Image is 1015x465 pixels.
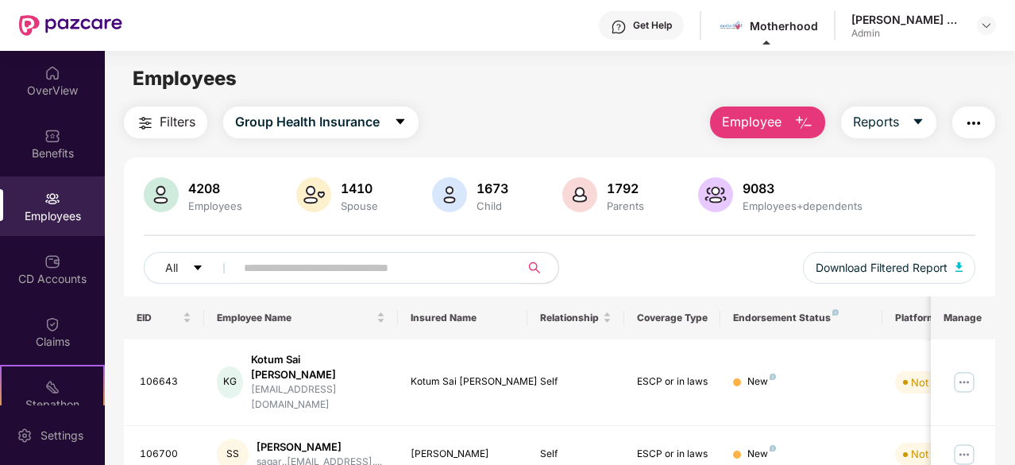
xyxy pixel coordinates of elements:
div: [PERSON_NAME] [257,440,382,455]
img: svg+xml;base64,PHN2ZyB4bWxucz0iaHR0cDovL3d3dy53My5vcmcvMjAwMC9zdmciIHdpZHRoPSIyNCIgaGVpZ2h0PSIyNC... [964,114,983,133]
th: Relationship [527,296,624,339]
button: Filters [124,107,207,138]
span: Filters [160,112,195,132]
div: Self [540,447,612,462]
img: svg+xml;base64,PHN2ZyB4bWxucz0iaHR0cDovL3d3dy53My5vcmcvMjAwMC9zdmciIHhtbG5zOnhsaW5rPSJodHRwOi8vd3... [562,177,597,212]
img: manageButton [951,370,977,395]
img: svg+xml;base64,PHN2ZyBpZD0iU2V0dGluZy0yMHgyMCIgeG1sbnM9Imh0dHA6Ly93d3cudzMub3JnLzIwMDAvc3ZnIiB3aW... [17,428,33,444]
div: Employees [185,200,245,212]
div: Get Help [633,19,672,32]
img: svg+xml;base64,PHN2ZyBpZD0iQmVuZWZpdHMiIHhtbG5zPSJodHRwOi8vd3d3LnczLm9yZy8yMDAwL3N2ZyIgd2lkdGg9Ij... [44,128,60,144]
div: ESCP or in laws [637,447,708,462]
div: Endorsement Status [733,312,869,324]
img: svg+xml;base64,PHN2ZyB4bWxucz0iaHR0cDovL3d3dy53My5vcmcvMjAwMC9zdmciIHdpZHRoPSI4IiBoZWlnaHQ9IjgiIH... [770,374,776,380]
div: Employees+dependents [739,200,866,212]
img: svg+xml;base64,PHN2ZyBpZD0iSGVscC0zMngzMiIgeG1sbnM9Imh0dHA6Ly93d3cudzMub3JnLzIwMDAvc3ZnIiB3aWR0aD... [611,19,627,35]
span: Employee [722,112,782,132]
span: All [165,259,178,277]
img: svg+xml;base64,PHN2ZyB4bWxucz0iaHR0cDovL3d3dy53My5vcmcvMjAwMC9zdmciIHdpZHRoPSI4IiBoZWlnaHQ9IjgiIH... [770,445,776,451]
img: svg+xml;base64,PHN2ZyBpZD0iRHJvcGRvd24tMzJ4MzIiIHhtbG5zPSJodHRwOi8vd3d3LnczLm9yZy8yMDAwL3N2ZyIgd2... [980,19,993,32]
img: New Pazcare Logo [19,15,122,36]
div: 9083 [739,180,866,196]
div: Settings [36,428,88,444]
div: ESCP or in laws [637,374,708,389]
div: Motherhood [750,18,818,33]
div: New [747,447,776,462]
div: 1410 [338,180,381,196]
span: Group Health Insurance [235,112,380,132]
th: EID [124,296,205,339]
img: svg+xml;base64,PHN2ZyBpZD0iQ0RfQWNjb3VudHMiIGRhdGEtbmFtZT0iQ0QgQWNjb3VudHMiIHhtbG5zPSJodHRwOi8vd3... [44,254,60,269]
img: svg+xml;base64,PHN2ZyB4bWxucz0iaHR0cDovL3d3dy53My5vcmcvMjAwMC9zdmciIHdpZHRoPSIyNCIgaGVpZ2h0PSIyNC... [136,114,155,133]
span: Employees [133,67,237,90]
span: Reports [853,112,899,132]
img: motherhood%20_%20logo.png [720,14,743,37]
div: Parents [604,200,647,212]
img: svg+xml;base64,PHN2ZyB4bWxucz0iaHR0cDovL3d3dy53My5vcmcvMjAwMC9zdmciIHhtbG5zOnhsaW5rPSJodHRwOi8vd3... [794,114,813,133]
img: svg+xml;base64,PHN2ZyB4bWxucz0iaHR0cDovL3d3dy53My5vcmcvMjAwMC9zdmciIHhtbG5zOnhsaW5rPSJodHRwOi8vd3... [144,177,179,212]
button: Download Filtered Report [803,252,976,284]
div: 1792 [604,180,647,196]
div: [PERSON_NAME] [411,447,515,462]
div: 106643 [140,374,192,389]
th: Coverage Type [624,296,721,339]
div: Spouse [338,200,381,212]
img: svg+xml;base64,PHN2ZyB4bWxucz0iaHR0cDovL3d3dy53My5vcmcvMjAwMC9zdmciIHhtbG5zOnhsaW5rPSJodHRwOi8vd3... [432,177,467,212]
span: Download Filtered Report [816,259,947,277]
th: Manage [931,296,995,339]
div: Self [540,374,612,389]
div: Kotum Sai [PERSON_NAME] [251,352,385,382]
span: search [519,262,550,274]
span: caret-down [192,262,203,275]
button: Group Health Insurancecaret-down [223,107,419,138]
div: [EMAIL_ADDRESS][DOMAIN_NAME] [251,382,385,413]
img: svg+xml;base64,PHN2ZyB4bWxucz0iaHR0cDovL3d3dy53My5vcmcvMjAwMC9zdmciIHhtbG5zOnhsaW5rPSJodHRwOi8vd3... [698,177,733,212]
div: 4208 [185,180,245,196]
div: Platform Status [895,312,982,324]
span: Employee Name [217,312,373,324]
span: Relationship [540,312,600,324]
th: Employee Name [204,296,398,339]
span: caret-down [394,115,407,130]
span: EID [137,312,180,324]
div: Kotum Sai [PERSON_NAME] [411,374,515,389]
div: New [747,374,776,389]
button: Reportscaret-down [841,107,936,138]
img: svg+xml;base64,PHN2ZyB4bWxucz0iaHR0cDovL3d3dy53My5vcmcvMjAwMC9zdmciIHhtbG5zOnhsaW5rPSJodHRwOi8vd3... [296,177,331,212]
span: caret-down [912,115,924,130]
div: Not Verified [911,446,969,462]
div: Not Verified [911,374,969,390]
img: svg+xml;base64,PHN2ZyB4bWxucz0iaHR0cDovL3d3dy53My5vcmcvMjAwMC9zdmciIHdpZHRoPSIyMSIgaGVpZ2h0PSIyMC... [44,379,60,395]
img: svg+xml;base64,PHN2ZyB4bWxucz0iaHR0cDovL3d3dy53My5vcmcvMjAwMC9zdmciIHhtbG5zOnhsaW5rPSJodHRwOi8vd3... [955,262,963,272]
div: Admin [851,27,963,40]
img: svg+xml;base64,PHN2ZyBpZD0iQ2xhaW0iIHhtbG5zPSJodHRwOi8vd3d3LnczLm9yZy8yMDAwL3N2ZyIgd2lkdGg9IjIwIi... [44,316,60,332]
div: Stepathon [2,397,103,413]
div: 1673 [473,180,511,196]
img: svg+xml;base64,PHN2ZyBpZD0iRW1wbG95ZWVzIiB4bWxucz0iaHR0cDovL3d3dy53My5vcmcvMjAwMC9zdmciIHdpZHRoPS... [44,191,60,207]
button: Allcaret-down [144,252,241,284]
img: svg+xml;base64,PHN2ZyB4bWxucz0iaHR0cDovL3d3dy53My5vcmcvMjAwMC9zdmciIHdpZHRoPSI4IiBoZWlnaHQ9IjgiIH... [832,309,839,316]
div: Child [473,200,511,212]
div: KG [217,366,243,398]
div: [PERSON_NAME] G C [851,12,963,27]
div: 106700 [140,447,192,462]
button: search [519,252,559,284]
th: Insured Name [398,296,527,339]
img: svg+xml;base64,PHN2ZyBpZD0iSG9tZSIgeG1sbnM9Imh0dHA6Ly93d3cudzMub3JnLzIwMDAvc3ZnIiB3aWR0aD0iMjAiIG... [44,65,60,81]
button: Employee [710,107,825,138]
